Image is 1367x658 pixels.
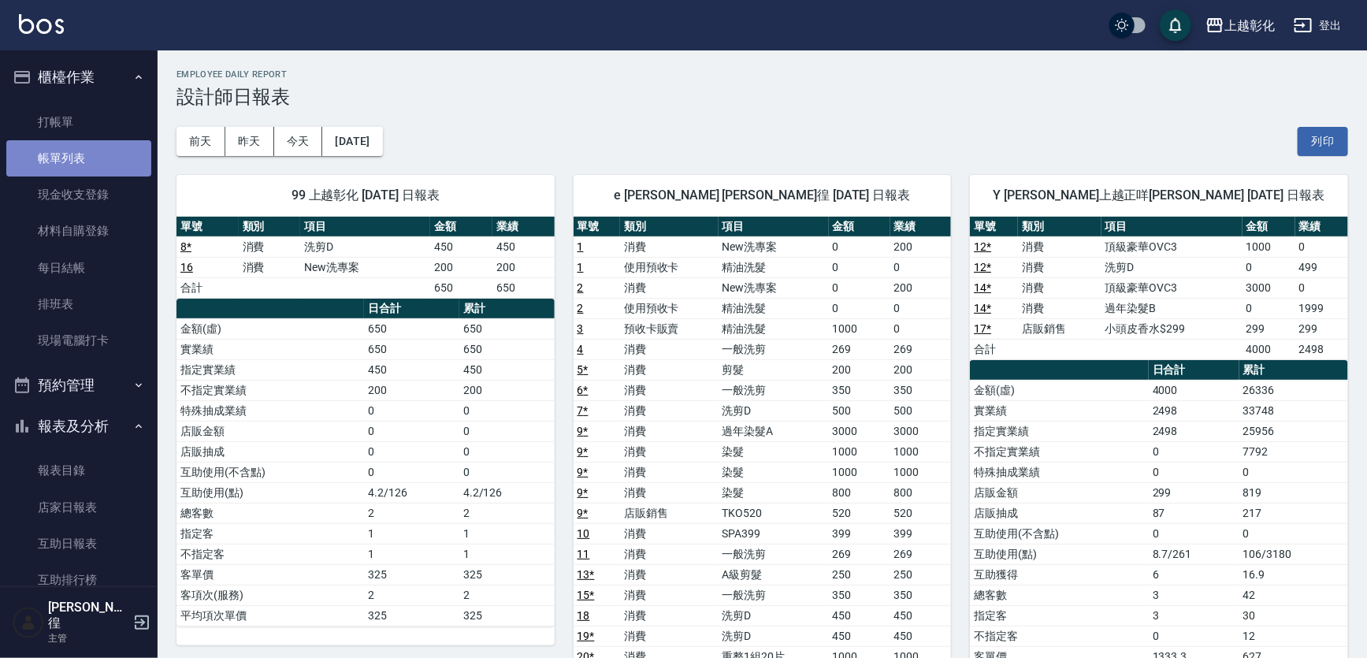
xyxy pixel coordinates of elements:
td: 800 [890,482,952,503]
td: 消費 [620,277,719,298]
td: 0 [1149,441,1239,462]
td: 350 [890,380,952,400]
a: 11 [578,548,590,560]
td: 不指定實業績 [176,380,364,400]
a: 打帳單 [6,104,151,140]
td: 不指定實業績 [970,441,1149,462]
th: 業績 [492,217,555,237]
td: 2 [459,585,555,605]
a: 16 [180,261,193,273]
td: 325 [364,564,459,585]
a: 10 [578,527,590,540]
td: 25956 [1239,421,1348,441]
td: 0 [364,462,459,482]
td: 消費 [620,564,719,585]
td: 0 [459,441,555,462]
a: 報表目錄 [6,452,151,489]
td: 染髮 [719,482,829,503]
td: 平均項次單價 [176,605,364,626]
td: 450 [829,605,890,626]
td: 450 [890,605,952,626]
button: 預約管理 [6,365,151,406]
td: 3000 [890,421,952,441]
td: 消費 [620,236,719,257]
td: 450 [364,359,459,380]
td: 店販金額 [970,482,1149,503]
td: 200 [492,257,555,277]
td: 2498 [1149,400,1239,421]
td: 325 [459,605,555,626]
td: 1000 [829,318,890,339]
td: 0 [1295,277,1348,298]
td: 1000 [829,462,890,482]
td: 過年染髮A [719,421,829,441]
td: 0 [1149,626,1239,646]
td: 不指定客 [176,544,364,564]
td: 4000 [1149,380,1239,400]
table: a dense table [970,217,1348,360]
td: 互助使用(點) [970,544,1149,564]
th: 單號 [176,217,239,237]
td: 8.7/261 [1149,544,1239,564]
td: 399 [829,523,890,544]
td: 650 [459,339,555,359]
th: 日合計 [1149,360,1239,381]
td: 499 [1295,257,1348,277]
button: 今天 [274,127,323,156]
span: Y [PERSON_NAME]上越正咩[PERSON_NAME] [DATE] 日報表 [989,188,1329,203]
td: 消費 [1018,298,1101,318]
button: 報表及分析 [6,406,151,447]
td: 299 [1149,482,1239,503]
td: 頂級豪華OVC3 [1101,236,1243,257]
td: 洗剪D [300,236,430,257]
td: 1 [459,523,555,544]
td: 3000 [829,421,890,441]
td: 互助使用(不含點) [176,462,364,482]
td: 1 [364,544,459,564]
td: 399 [890,523,952,544]
td: 250 [829,564,890,585]
td: 店販抽成 [176,441,364,462]
th: 單號 [970,217,1018,237]
button: 登出 [1287,11,1348,40]
td: 互助使用(點) [176,482,364,503]
td: 使用預收卡 [620,257,719,277]
a: 現場電腦打卡 [6,322,151,359]
td: 0 [364,441,459,462]
td: 520 [829,503,890,523]
td: 819 [1239,482,1348,503]
td: 450 [890,626,952,646]
td: 269 [890,339,952,359]
td: 200 [890,359,952,380]
td: 0 [890,298,952,318]
td: 1000 [890,441,952,462]
td: 2 [459,503,555,523]
td: 精油洗髮 [719,257,829,277]
a: 2 [578,302,584,314]
td: 店販銷售 [1018,318,1101,339]
td: 350 [829,585,890,605]
td: 店販抽成 [970,503,1149,523]
td: 0 [829,298,890,318]
th: 累計 [1239,360,1348,381]
td: 指定實業績 [176,359,364,380]
td: 互助獲得 [970,564,1149,585]
td: 消費 [620,462,719,482]
td: 87 [1149,503,1239,523]
td: 客項次(服務) [176,585,364,605]
td: 洗剪D [719,605,829,626]
td: New洗專案 [719,236,829,257]
a: 材料自購登錄 [6,213,151,249]
td: 650 [364,339,459,359]
h2: Employee Daily Report [176,69,1348,80]
td: 消費 [620,605,719,626]
td: 精油洗髮 [719,298,829,318]
td: 消費 [620,626,719,646]
th: 金額 [829,217,890,237]
table: a dense table [176,299,555,626]
th: 業績 [1295,217,1348,237]
td: 消費 [239,236,301,257]
td: 0 [459,421,555,441]
th: 金額 [1243,217,1295,237]
td: 0 [459,462,555,482]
